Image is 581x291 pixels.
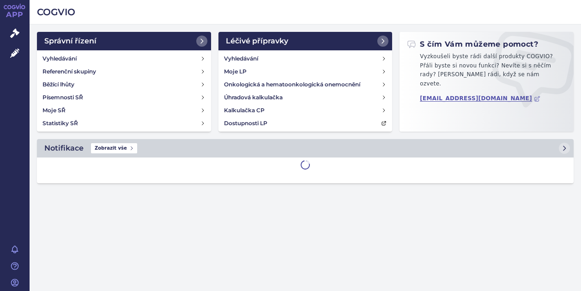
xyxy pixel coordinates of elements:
a: [EMAIL_ADDRESS][DOMAIN_NAME] [420,95,540,102]
h4: Moje LP [224,67,247,76]
a: Správní řízení [37,32,211,50]
h2: COGVIO [37,6,574,18]
a: Léčivé přípravky [218,32,393,50]
a: Písemnosti SŘ [39,91,209,104]
span: Zobrazit vše [91,143,137,153]
h2: S čím Vám můžeme pomoct? [407,39,538,49]
h4: Vyhledávání [42,54,77,63]
a: Dostupnosti LP [220,117,391,130]
h4: Referenční skupiny [42,67,96,76]
a: Onkologická a hematoonkologická onemocnění [220,78,391,91]
h4: Statistiky SŘ [42,119,78,128]
h4: Vyhledávání [224,54,258,63]
a: Referenční skupiny [39,65,209,78]
a: NotifikaceZobrazit vše [37,139,574,158]
h4: Moje SŘ [42,106,66,115]
a: Vyhledávání [220,52,391,65]
h4: Dostupnosti LP [224,119,267,128]
h4: Úhradová kalkulačka [224,93,283,102]
a: Kalkulačka CP [220,104,391,117]
a: Úhradová kalkulačka [220,91,391,104]
a: Moje LP [220,65,391,78]
a: Statistiky SŘ [39,117,209,130]
h2: Notifikace [44,143,84,154]
a: Běžící lhůty [39,78,209,91]
h2: Léčivé přípravky [226,36,288,47]
p: Vyzkoušeli byste rádi další produkty COGVIO? Přáli byste si novou funkci? Nevíte si s něčím rady?... [407,52,566,92]
a: Vyhledávání [39,52,209,65]
h4: Písemnosti SŘ [42,93,83,102]
h4: Onkologická a hematoonkologická onemocnění [224,80,360,89]
h4: Běžící lhůty [42,80,74,89]
a: Moje SŘ [39,104,209,117]
h2: Správní řízení [44,36,97,47]
h4: Kalkulačka CP [224,106,265,115]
